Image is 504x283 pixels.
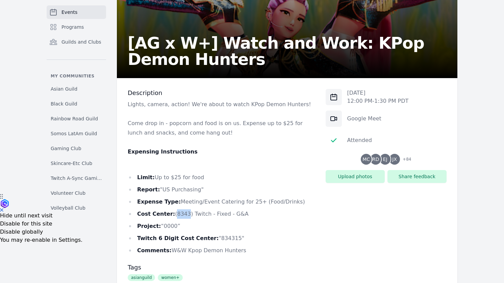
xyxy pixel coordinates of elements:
p: My communities [47,73,106,79]
a: Guilds and Clubs [47,35,106,49]
span: asianguild [128,274,155,281]
p: Lights, camera, action! We're about to watch KPop Demon Hunters! [128,100,315,109]
button: Share feedback [387,170,447,183]
span: Asian Guild [51,86,77,92]
span: RD [372,157,379,162]
a: Asian Guild [47,83,106,95]
h3: Description [128,89,315,97]
a: Twitch A-Sync Gaming (TAG) Club [47,172,106,184]
span: women+ [158,274,183,281]
a: Black Guild [47,98,106,110]
span: Twitch A-Sync Gaming (TAG) Club [51,175,102,182]
span: Skincare-Etc Club [51,160,92,167]
li: W&W Kpop Demon Hunters [128,246,315,255]
span: Volleyball Club [51,205,85,211]
li: Up to $25 for food [128,173,315,182]
a: Rainbow Road Guild [47,113,106,125]
span: Guilds and Clubs [61,39,101,45]
span: + 84 [399,155,411,165]
li: (8343) Twitch - Fixed - G&A [128,209,315,219]
strong: Expense Type: [137,198,181,205]
span: Gaming Club [51,145,81,152]
li: “0000” [128,221,315,231]
span: Somos LatAm Guild [51,130,97,137]
li: "834315" [128,234,315,243]
a: Programs [47,20,106,34]
a: Google Meet [347,115,381,122]
strong: Cost Center: [137,211,175,217]
p: 12:00 PM - 1:30 PM PDT [347,97,409,105]
nav: Sidebar [47,5,106,214]
a: Volleyball Club [47,202,106,214]
span: EJ [383,157,387,162]
button: Upload photos [326,170,385,183]
span: Volunteer Club [51,190,85,196]
strong: Report: [137,186,160,193]
span: Events [61,9,77,16]
a: Events [47,5,106,19]
strong: Comments: [137,247,172,254]
a: Volunteer Club [47,187,106,199]
h3: Tags [128,263,315,272]
strong: Twitch 6 Digit Cost Center: [137,235,219,241]
span: JX [392,157,397,162]
li: "US Purchasing" [128,185,315,194]
h2: [AG x W+] Watch and Work: KPop Demon Hunters [128,35,447,67]
strong: Limit: [137,174,155,181]
a: Skincare-Etc Club [47,157,106,169]
strong: Project: [137,223,161,229]
span: Rainbow Road Guild [51,115,98,122]
span: MC [362,157,370,162]
a: Gaming Club [47,142,106,155]
p: Come drop in - popcorn and food is on us. Expense up to $25 for lunch and snacks, and come hang out! [128,119,315,138]
li: Meeting/Event Catering for 25+ (Food/Drinks) [128,197,315,207]
span: Black Guild [51,100,77,107]
p: [DATE] [347,89,409,97]
a: Somos LatAm Guild [47,127,106,140]
span: Programs [61,24,84,30]
strong: Expensing Instructions [128,148,198,155]
div: Attended [347,136,372,144]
